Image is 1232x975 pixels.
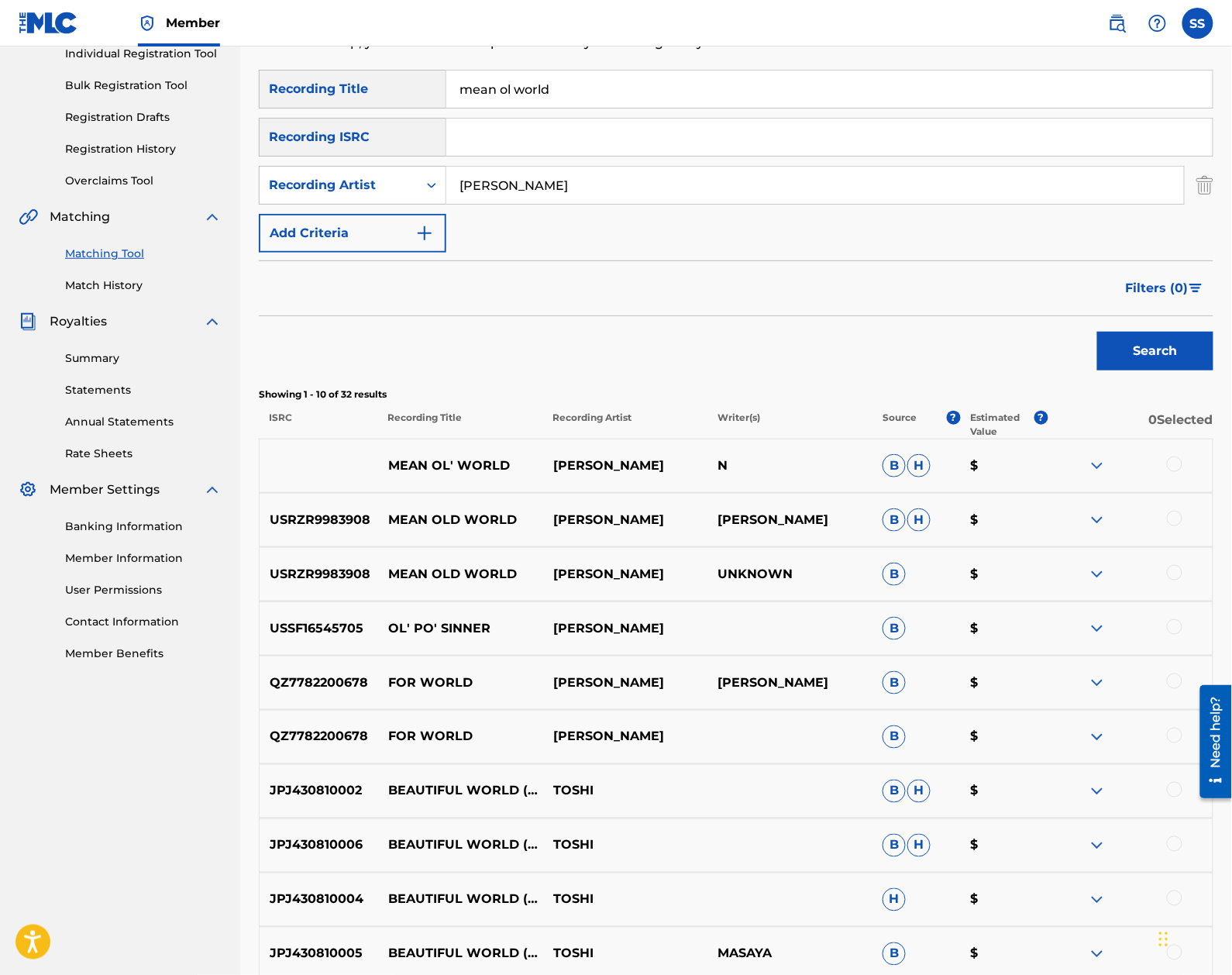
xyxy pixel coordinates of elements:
p: $ [960,891,1048,909]
p: UNKNOWN [707,565,872,584]
img: expand [1088,945,1106,963]
p: Showing 1 - 10 of 32 results [259,388,1213,401]
button: Filters (0) [1117,269,1213,308]
p: [PERSON_NAME] [707,674,872,692]
span: H [883,888,906,911]
p: TOSHI [543,782,708,801]
a: User Permissions [65,582,222,598]
p: USRZR9983908 [260,565,378,584]
p: TOSHI [543,836,708,855]
p: $ [960,456,1048,475]
a: Registration History [65,141,222,157]
p: BEAUTIFUL WORLD (ORCHESTRA) [378,782,543,801]
p: [PERSON_NAME] [543,511,708,529]
p: TOSHI [543,945,708,963]
p: JPJ430810005 [260,945,378,963]
form: Search Form [259,70,1213,378]
span: H [907,508,931,532]
span: B [883,780,906,803]
a: Public Search [1102,8,1133,39]
span: B [883,942,906,966]
span: H [907,780,931,803]
p: [PERSON_NAME] [543,565,708,584]
span: H [907,834,931,857]
img: help [1148,14,1167,33]
p: ISRC [259,411,377,439]
button: Add Criteria [259,214,446,253]
a: Match History [65,277,222,294]
img: expand [1088,565,1106,584]
img: expand [1088,836,1106,855]
p: JPJ430810004 [260,891,378,909]
p: [PERSON_NAME] [543,728,708,746]
p: $ [960,782,1048,801]
p: $ [960,728,1048,746]
span: B [883,725,906,749]
p: $ [960,511,1048,529]
span: Member [166,14,220,32]
p: Recording Title [377,411,542,439]
p: USRZR9983908 [260,511,378,529]
img: Royalties [19,312,37,331]
img: filter [1189,284,1203,293]
p: [PERSON_NAME] [543,619,708,638]
p: $ [960,565,1048,584]
p: BEAUTIFUL WORLD (ORCHESTRA - [PERSON_NAME]) [378,945,543,963]
img: expand [203,208,222,226]
iframe: Chat Widget [1155,901,1232,975]
div: Drag [1159,916,1168,963]
a: Banking Information [65,519,222,535]
p: MEAN OLD WORLD [378,511,543,529]
p: N [707,456,872,475]
p: FOR WORLD [378,674,543,692]
span: Royalties [50,312,107,331]
a: Statements [65,382,222,398]
img: MLC Logo [19,12,78,34]
span: Member Settings [50,481,160,499]
p: 0 Selected [1048,411,1213,439]
p: TOSHI [543,891,708,909]
p: Recording Artist [542,411,707,439]
a: Bulk Registration Tool [65,78,222,94]
span: B [883,563,906,586]
span: B [883,671,906,694]
span: ? [947,411,961,425]
img: expand [1088,674,1106,692]
p: MEAN OL' WORLD [378,456,543,475]
a: Contact Information [65,614,222,630]
p: Writer(s) [707,411,872,439]
p: FOR WORLD [378,728,543,746]
img: search [1108,14,1127,33]
p: $ [960,945,1048,963]
a: Individual Registration Tool [65,46,222,62]
p: QZ7782200678 [260,728,378,746]
span: B [883,454,906,477]
p: Estimated Value [971,411,1034,439]
p: JPJ430810002 [260,782,378,801]
p: $ [960,674,1048,692]
p: MASAYA [707,945,872,963]
a: Matching Tool [65,246,222,262]
a: Overclaims Tool [65,173,222,189]
p: MEAN OLD WORLD [378,565,543,584]
img: expand [1088,511,1106,529]
img: expand [1088,782,1106,801]
img: Top Rightsholder [138,14,157,33]
p: $ [960,836,1048,855]
span: B [883,834,906,857]
iframe: Resource Center [1189,680,1232,804]
img: Member Settings [19,481,37,499]
span: Filters ( 0 ) [1126,279,1189,298]
img: expand [203,312,222,331]
p: [PERSON_NAME] [543,456,708,475]
span: ? [1034,411,1048,425]
p: OL' PO' SINNER [378,619,543,638]
p: [PERSON_NAME] [543,674,708,692]
a: Member Benefits [65,646,222,662]
p: [PERSON_NAME] [707,511,872,529]
a: Annual Statements [65,414,222,430]
a: Rate Sheets [65,446,222,462]
img: expand [203,481,222,499]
